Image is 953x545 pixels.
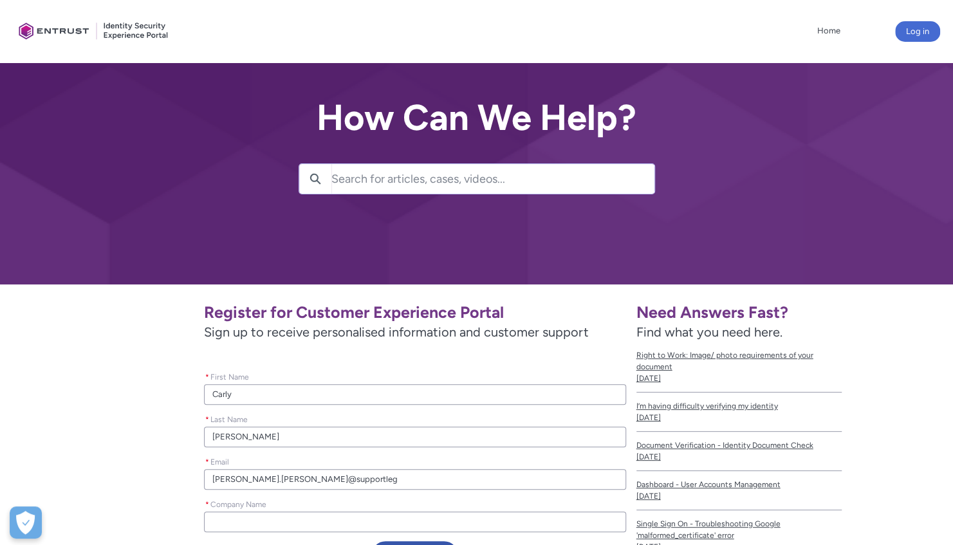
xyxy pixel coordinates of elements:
[636,432,842,471] a: Document Verification - Identity Document Check[DATE]
[895,21,940,42] button: Log in
[205,457,209,466] abbr: required
[204,496,272,510] label: Company Name
[636,342,842,393] a: Right to Work: Image/ photo requirements of your document[DATE]
[814,21,844,41] a: Home
[299,164,331,194] button: Search
[10,506,42,539] div: Cookie Preferences
[636,492,661,501] lightning-formatted-date-time: [DATE]
[636,324,782,340] span: Find what you need here.
[204,322,625,342] span: Sign up to receive personalised information and customer support
[636,413,661,422] lightning-formatted-date-time: [DATE]
[204,302,625,322] h1: Register for Customer Experience Portal
[636,374,661,383] lightning-formatted-date-time: [DATE]
[204,454,234,468] label: Email
[636,302,842,322] h1: Need Answers Fast?
[636,349,842,373] span: Right to Work: Image/ photo requirements of your document
[636,479,842,490] span: Dashboard - User Accounts Management
[636,439,842,451] span: Document Verification - Identity Document Check
[299,98,655,138] h2: How Can We Help?
[636,452,661,461] lightning-formatted-date-time: [DATE]
[636,471,842,510] a: Dashboard - User Accounts Management[DATE]
[205,415,209,424] abbr: required
[205,500,209,509] abbr: required
[636,393,842,432] a: I’m having difficulty verifying my identity[DATE]
[331,164,654,194] input: Search for articles, cases, videos...
[636,518,842,541] span: Single Sign On - Troubleshooting Google 'malformed_certificate' error
[204,369,254,383] label: First Name
[205,373,209,382] abbr: required
[10,506,42,539] button: Open Preferences
[636,400,842,412] span: I’m having difficulty verifying my identity
[204,411,253,425] label: Last Name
